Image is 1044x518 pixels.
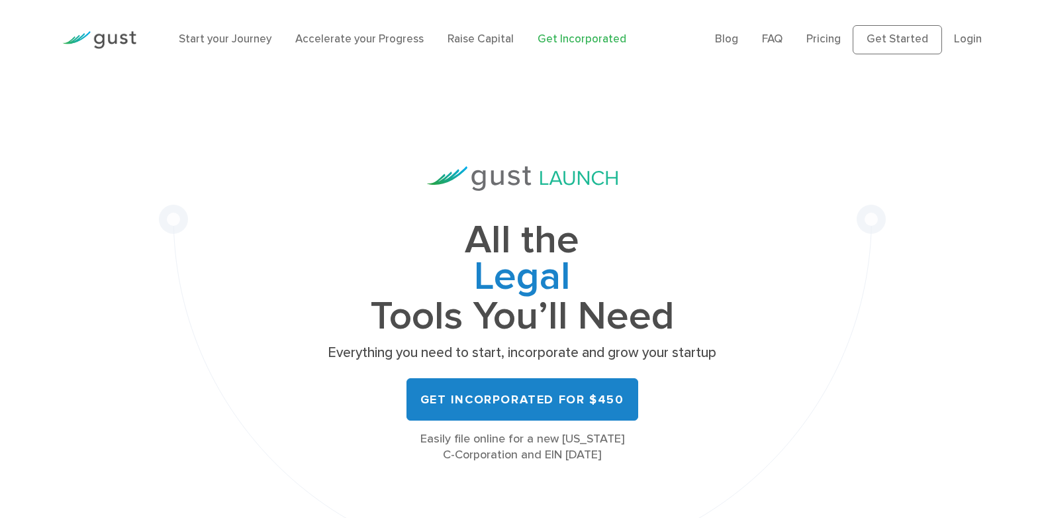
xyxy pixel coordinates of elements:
h1: All the Tools You’ll Need [324,223,721,335]
a: Login [954,32,982,46]
a: FAQ [762,32,783,46]
a: Blog [715,32,738,46]
a: Accelerate your Progress [295,32,424,46]
span: Legal [324,259,721,299]
div: Easily file online for a new [US_STATE] C-Corporation and EIN [DATE] [324,431,721,463]
a: Start your Journey [179,32,271,46]
a: Get Started [853,25,942,54]
p: Everything you need to start, incorporate and grow your startup [324,344,721,362]
a: Get Incorporated for $450 [406,378,638,421]
a: Get Incorporated [538,32,626,46]
a: Pricing [806,32,841,46]
img: Gust Logo [62,31,136,49]
img: Gust Launch Logo [427,166,618,191]
a: Raise Capital [448,32,514,46]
